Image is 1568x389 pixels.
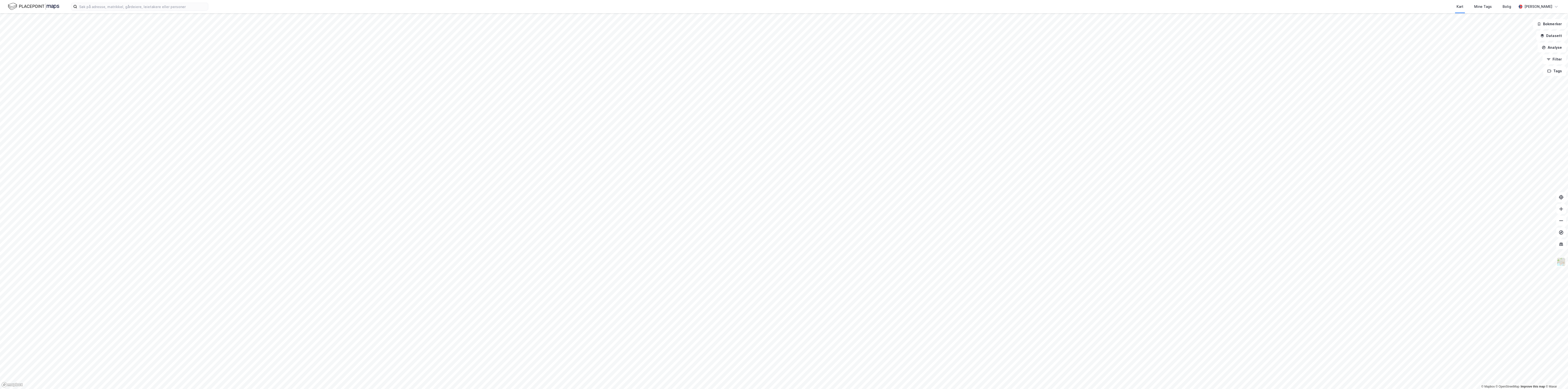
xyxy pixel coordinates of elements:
a: Mapbox homepage [1,382,23,388]
a: Mapbox [1481,385,1495,388]
button: Datasett [1536,31,1566,41]
a: Improve this map [1521,385,1545,388]
a: OpenStreetMap [1496,385,1519,388]
div: Bolig [1503,4,1511,10]
button: Filter [1543,54,1566,64]
div: Kart [1457,4,1463,10]
input: Søk på adresse, matrikkel, gårdeiere, leietakere eller personer [77,3,208,10]
button: Bokmerker [1533,19,1566,29]
iframe: Chat Widget [1543,365,1568,389]
button: Tags [1543,66,1566,76]
button: Analyse [1538,43,1566,52]
div: [PERSON_NAME] [1524,4,1552,10]
div: Mine Tags [1474,4,1492,10]
img: logo.f888ab2527a4732fd821a326f86c7f29.svg [8,2,59,11]
img: Z [1556,257,1566,267]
